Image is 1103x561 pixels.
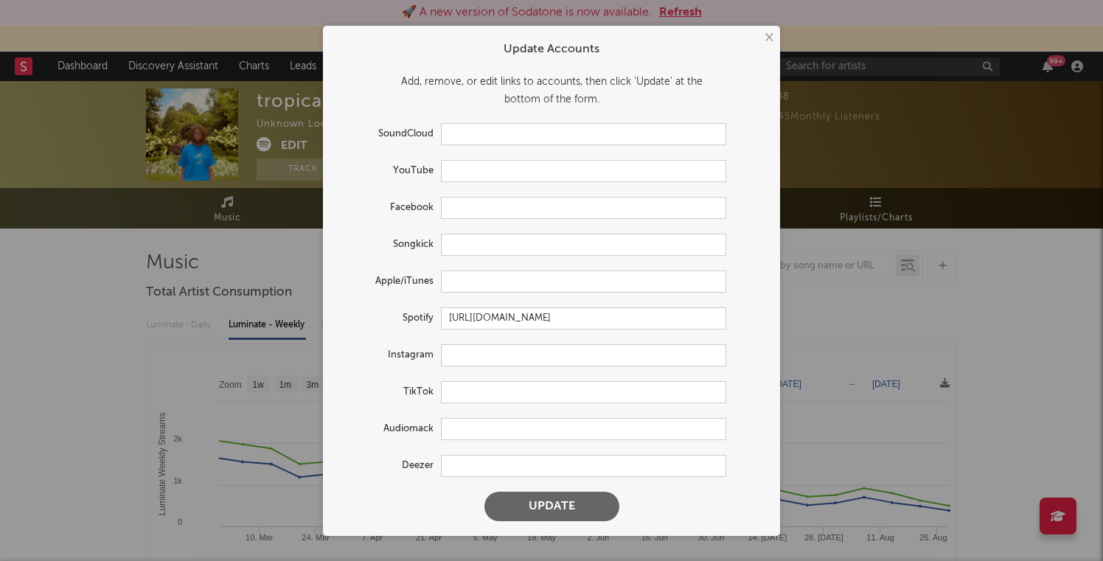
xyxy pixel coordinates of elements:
[338,420,441,438] label: Audiomack
[338,346,441,364] label: Instagram
[338,125,441,143] label: SoundCloud
[338,457,441,475] label: Deezer
[338,162,441,180] label: YouTube
[760,29,776,46] button: ×
[338,236,441,254] label: Songkick
[338,73,765,108] div: Add, remove, or edit links to accounts, then click 'Update' at the bottom of the form.
[484,492,619,521] button: Update
[338,273,441,290] label: Apple/iTunes
[338,383,441,401] label: TikTok
[338,310,441,327] label: Spotify
[338,199,441,217] label: Facebook
[338,41,765,58] div: Update Accounts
